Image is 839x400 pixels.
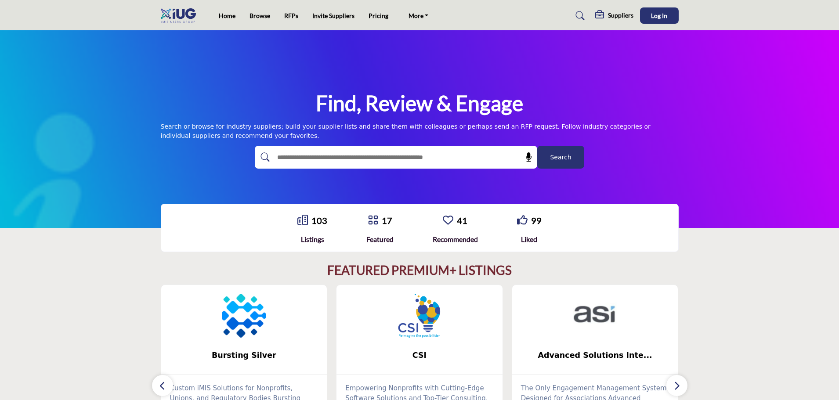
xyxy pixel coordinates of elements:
[369,12,388,19] a: Pricing
[651,12,667,19] span: Log In
[517,215,528,225] i: Go to Liked
[312,12,354,19] a: Invite Suppliers
[250,12,270,19] a: Browse
[222,294,266,338] img: Bursting Silver
[336,344,503,367] a: CSI
[174,344,314,367] b: Bursting Silver
[640,7,679,24] button: Log In
[608,11,633,19] h5: Suppliers
[517,234,542,245] div: Liked
[327,263,512,278] h2: FEATURED PREMIUM+ LISTINGS
[595,11,633,21] div: Suppliers
[443,215,453,227] a: Go to Recommended
[161,8,200,23] img: Site Logo
[382,215,392,226] a: 17
[402,10,435,22] a: More
[174,350,314,361] span: Bursting Silver
[316,90,523,117] h1: Find, Review & Engage
[311,215,327,226] a: 103
[525,350,665,361] span: Advanced Solutions Inte...
[398,294,441,338] img: CSI
[350,350,489,361] span: CSI
[219,12,235,19] a: Home
[284,12,298,19] a: RFPs
[366,234,394,245] div: Featured
[525,344,665,367] b: Advanced Solutions International
[297,234,327,245] div: Listings
[161,344,327,367] a: Bursting Silver
[350,344,489,367] b: CSI
[457,215,467,226] a: 41
[368,215,378,227] a: Go to Featured
[531,215,542,226] a: 99
[512,344,678,367] a: Advanced Solutions Inte...
[433,234,478,245] div: Recommended
[550,153,571,162] span: Search
[537,146,584,169] button: Search
[567,9,590,23] a: Search
[161,122,679,141] div: Search or browse for industry suppliers; build your supplier lists and share them with colleagues...
[573,294,617,338] img: Advanced Solutions International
